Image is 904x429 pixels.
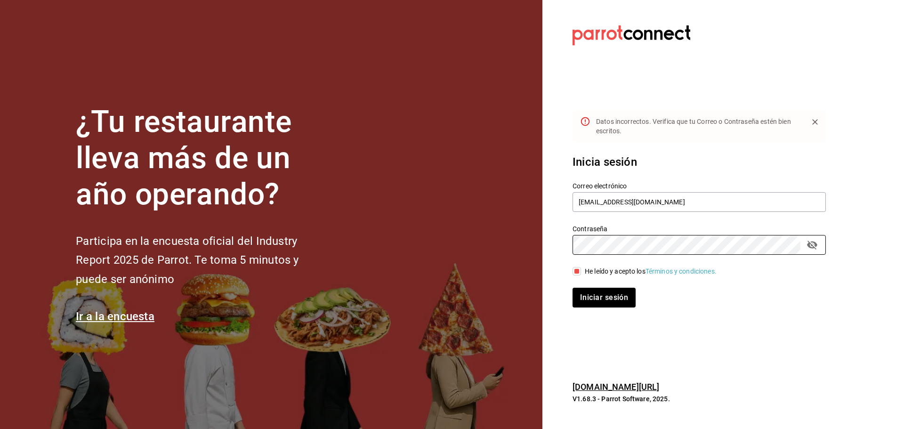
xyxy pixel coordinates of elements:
a: [DOMAIN_NAME][URL] [573,382,659,392]
h2: Participa en la encuesta oficial del Industry Report 2025 de Parrot. Te toma 5 minutos y puede se... [76,232,330,289]
label: Correo electrónico [573,183,826,189]
a: Términos y condiciones. [646,267,717,275]
button: Iniciar sesión [573,288,636,308]
h3: Inicia sesión [573,154,826,170]
input: Ingresa tu correo electrónico [573,192,826,212]
button: passwordField [804,237,820,253]
div: He leído y acepto los [585,267,717,276]
div: Datos incorrectos. Verifica que tu Correo o Contraseña estén bien escritos. [596,113,800,139]
p: V1.68.3 - Parrot Software, 2025. [573,394,826,404]
h1: ¿Tu restaurante lleva más de un año operando? [76,104,330,212]
label: Contraseña [573,226,826,232]
a: Ir a la encuesta [76,310,154,323]
button: Close [808,115,822,129]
